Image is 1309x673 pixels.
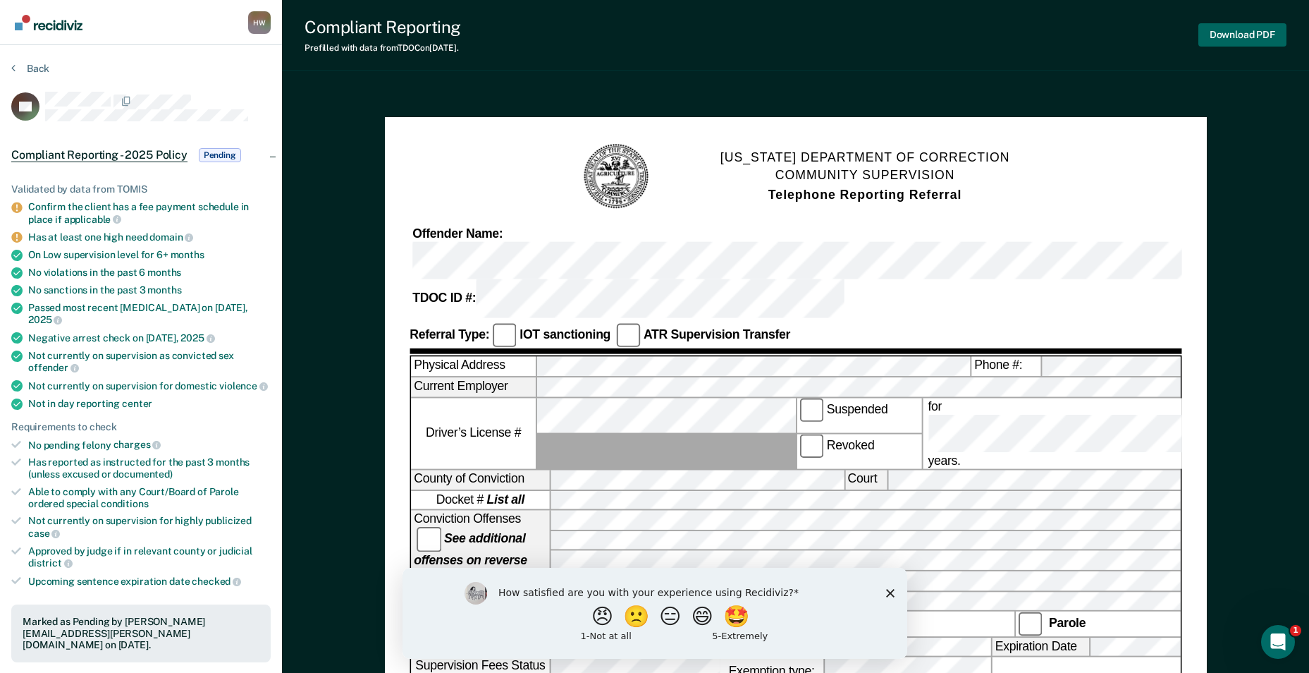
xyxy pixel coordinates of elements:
span: Docket # [436,492,524,509]
div: No sanctions in the past 3 [28,284,271,296]
button: Download PDF [1198,23,1286,47]
span: 2025 [28,314,62,325]
div: Validated by data from TOMIS [11,183,271,195]
div: No pending felony [28,439,271,451]
input: Suspended [799,398,824,423]
div: Has at least one high need domain [28,231,271,243]
label: Phone #: [971,358,1040,377]
strong: ATR Supervision Transfer [644,327,790,341]
strong: Offender Name: [412,226,503,241]
span: 1 [1290,625,1301,636]
input: ATR Supervision Transfer [616,323,641,348]
label: for years. [925,398,1298,469]
img: Recidiviz [15,15,82,30]
span: case [28,528,60,539]
span: 2025 [180,332,214,344]
span: Compliant Reporting - 2025 Policy [11,148,188,162]
strong: Telephone Reporting Referral [768,188,962,202]
input: for years. [928,414,1296,452]
strong: See additional offenses on reverse side. [414,532,527,583]
input: Revoked [799,434,824,459]
div: Conviction Offenses [411,511,549,610]
div: H W [248,11,271,34]
div: Compliant Reporting [305,17,461,37]
label: Court [844,471,886,490]
span: Pending [199,148,241,162]
div: Has reported as instructed for the past 3 months (unless excused or [28,456,271,480]
div: Approved by judge if in relevant county or judicial [28,545,271,569]
span: district [28,557,73,569]
span: center [122,398,152,409]
label: County of Conviction [411,471,549,490]
div: Negative arrest check on [DATE], [28,332,271,344]
span: months [147,267,181,278]
span: offender [28,362,79,373]
label: Driver’s License # [411,398,536,469]
div: Not currently on supervision for highly publicized [28,515,271,539]
h1: [US_STATE] DEPARTMENT OF CORRECTION COMMUNITY SUPERVISION [720,149,1010,205]
input: See additional offenses on reverse side. [417,527,441,552]
div: Not currently on supervision as convicted sex [28,350,271,374]
span: months [147,284,181,296]
span: violence [219,380,268,392]
span: charges [113,439,161,450]
div: Confirm the client has a fee payment schedule in place if applicable [28,201,271,225]
strong: List all [486,493,524,507]
input: IOT sanctioning [492,323,517,348]
input: Parole [1018,612,1043,636]
label: Current Employer [411,377,536,396]
div: Requirements to check [11,421,271,433]
span: conditions [101,498,149,509]
button: Back [11,62,49,75]
span: months [171,249,204,260]
img: TN Seal [582,143,651,212]
div: Able to comply with any Court/Board of Parole ordered special [28,486,271,510]
strong: IOT sanctioning [520,327,610,341]
div: No violations in the past 6 [28,267,271,279]
span: documented) [113,468,172,480]
div: Prefilled with data from TDOC on [DATE] . [305,43,461,53]
div: Not currently on supervision for domestic [28,380,271,392]
div: Marked as Pending by [PERSON_NAME][EMAIL_ADDRESS][PERSON_NAME][DOMAIN_NAME] on [DATE]. [23,616,259,651]
label: Revoked [797,434,921,468]
label: Suspended [797,398,921,432]
iframe: Intercom live chat [1261,625,1295,659]
strong: TDOC ID #: [412,292,476,306]
div: Not in day reporting [28,398,271,410]
label: Expiration Date [992,638,1088,657]
span: checked [192,576,241,587]
label: Physical Address [411,358,536,377]
strong: Parole [1049,616,1086,630]
div: On Low supervision level for 6+ [28,249,271,261]
strong: Referral Type: [410,327,489,341]
div: Passed most recent [MEDICAL_DATA] on [DATE], [28,302,271,326]
div: Upcoming sentence expiration date [28,575,271,588]
iframe: Survey by Kim from Recidiviz [402,568,907,659]
button: Profile dropdown button [248,11,271,34]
